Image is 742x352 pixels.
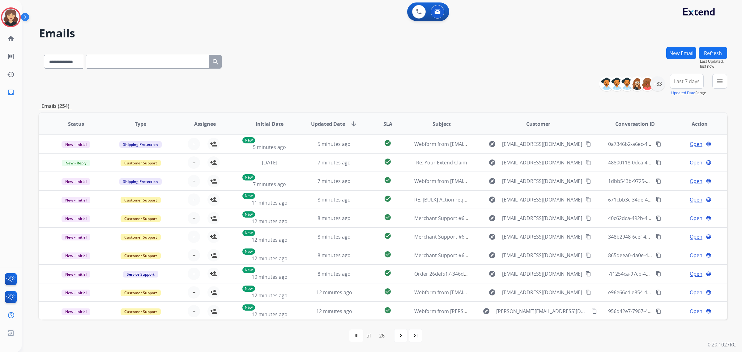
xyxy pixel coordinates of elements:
[671,90,706,95] span: Range
[690,177,702,185] span: Open
[62,308,90,315] span: New - Initial
[318,233,351,240] span: 8 minutes ago
[210,214,217,222] mat-icon: person_add
[488,196,496,203] mat-icon: explore
[608,270,703,277] span: 7f1254ca-97cb-44d9-b7d9-8bdbf246bcbd
[188,268,200,280] button: +
[488,140,496,148] mat-icon: explore
[193,307,195,315] span: +
[252,255,288,262] span: 12 minutes ago
[502,289,582,296] span: [EMAIL_ADDRESS][DOMAIN_NAME]
[586,290,591,295] mat-icon: content_copy
[608,141,701,147] span: 0a7346b2-a6ec-459e-99ef-7512b80b1fc6
[318,141,351,147] span: 5 minutes ago
[62,290,90,296] span: New - Initial
[242,211,255,218] p: New
[119,178,162,185] span: Shipping Protection
[414,141,554,147] span: Webform from [EMAIL_ADDRESS][DOMAIN_NAME] on [DATE]
[68,120,84,128] span: Status
[706,252,711,258] mat-icon: language
[397,332,404,339] mat-icon: navigate_next
[121,197,161,203] span: Customer Support
[316,308,352,315] span: 12 minutes ago
[716,78,723,85] mat-icon: menu
[384,214,391,221] mat-icon: check_circle
[674,80,700,83] span: Last 7 days
[39,27,727,40] h2: Emails
[488,214,496,222] mat-icon: explore
[252,199,288,206] span: 11 minutes ago
[488,252,496,259] mat-icon: explore
[706,215,711,221] mat-icon: language
[690,196,702,203] span: Open
[210,233,217,240] mat-icon: person_add
[384,269,391,277] mat-icon: check_circle
[210,177,217,185] mat-icon: person_add
[318,270,351,277] span: 8 minutes ago
[656,234,661,240] mat-icon: content_copy
[384,251,391,258] mat-icon: check_circle
[586,252,591,258] mat-icon: content_copy
[62,160,90,166] span: New - Reply
[383,120,392,128] span: SLA
[188,156,200,169] button: +
[706,141,711,147] mat-icon: language
[193,252,195,259] span: +
[318,178,351,184] span: 7 minutes ago
[7,35,15,42] mat-icon: home
[690,140,702,148] span: Open
[608,252,704,259] span: 865deea0-da0e-4099-8e41-6e7441bea333
[586,271,591,277] mat-icon: content_copy
[706,160,711,165] mat-icon: language
[194,120,216,128] span: Assignee
[62,178,90,185] span: New - Initial
[242,304,255,311] p: New
[188,231,200,243] button: +
[502,214,582,222] span: [EMAIL_ADDRESS][DOMAIN_NAME]
[193,270,195,278] span: +
[700,59,727,64] span: Last Updated:
[586,215,591,221] mat-icon: content_copy
[483,307,490,315] mat-icon: explore
[666,47,696,59] button: New Email
[252,274,288,280] span: 10 minutes ago
[212,58,219,66] mat-icon: search
[706,308,711,314] mat-icon: language
[690,307,702,315] span: Open
[62,271,90,278] span: New - Initial
[252,236,288,243] span: 12 minutes ago
[242,174,255,180] p: New
[414,178,554,184] span: Webform from [EMAIL_ADDRESS][DOMAIN_NAME] on [DATE]
[62,197,90,203] span: New - Initial
[62,141,90,148] span: New - Initial
[253,181,286,188] span: 7 minutes ago
[188,249,200,261] button: +
[210,270,217,278] mat-icon: person_add
[252,218,288,225] span: 12 minutes ago
[210,159,217,166] mat-icon: person_add
[121,308,161,315] span: Customer Support
[121,160,161,166] span: Customer Support
[242,230,255,236] p: New
[690,289,702,296] span: Open
[608,196,701,203] span: 671cbb3c-34de-43f5-9de5-c6f15fdeabae
[384,307,391,314] mat-icon: check_circle
[62,234,90,240] span: New - Initial
[414,196,571,203] span: RE: [BULK] Action required: Extend claim approved for replacement
[608,178,704,184] span: 1dbb543b-9725-4fb5-b782-6bdedd678f16
[488,177,496,185] mat-icon: explore
[252,292,288,299] span: 12 minutes ago
[256,120,284,128] span: Initial Date
[123,271,158,278] span: Service Support
[210,196,217,203] mat-icon: person_add
[311,120,345,128] span: Updated Date
[656,252,661,258] mat-icon: content_copy
[690,252,702,259] span: Open
[656,308,661,314] mat-icon: content_copy
[502,270,582,278] span: [EMAIL_ADDRESS][DOMAIN_NAME]
[526,120,550,128] span: Customer
[656,271,661,277] mat-icon: content_copy
[2,9,19,26] img: avatar
[242,286,255,292] p: New
[384,158,391,165] mat-icon: check_circle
